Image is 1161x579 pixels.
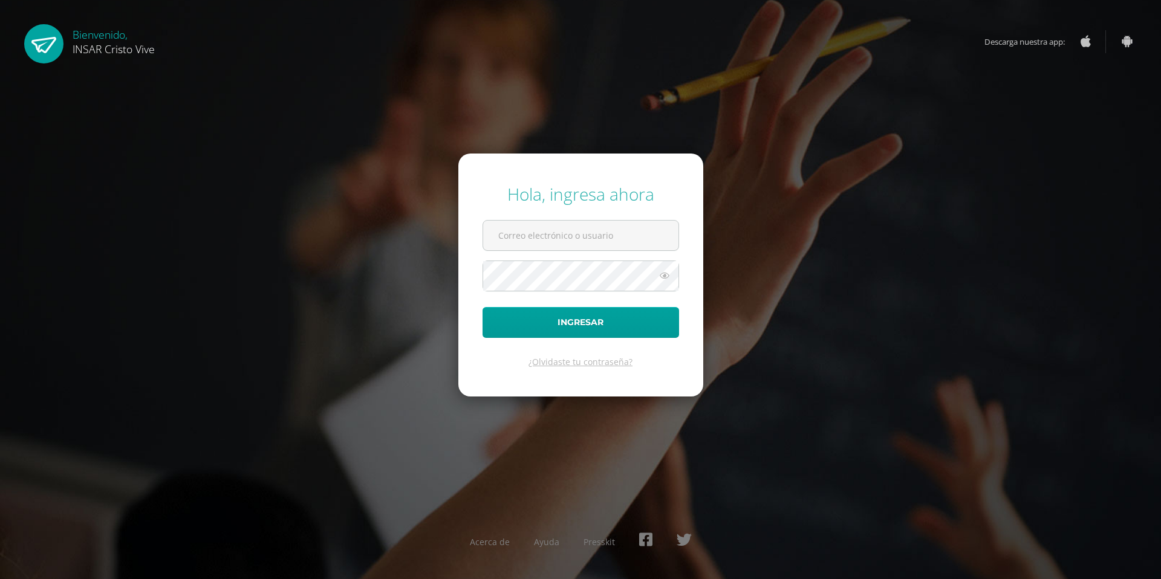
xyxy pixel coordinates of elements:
[483,183,679,205] div: Hola, ingresa ahora
[528,356,633,367] a: ¿Olvidaste tu contraseña?
[584,536,615,548] a: Presskit
[984,30,1077,53] span: Descarga nuestra app:
[534,536,559,548] a: Ayuda
[73,42,155,56] span: INSAR Cristo Vive
[73,24,155,56] div: Bienvenido,
[483,221,678,250] input: Correo electrónico o usuario
[470,536,510,548] a: Acerca de
[483,307,679,338] button: Ingresar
